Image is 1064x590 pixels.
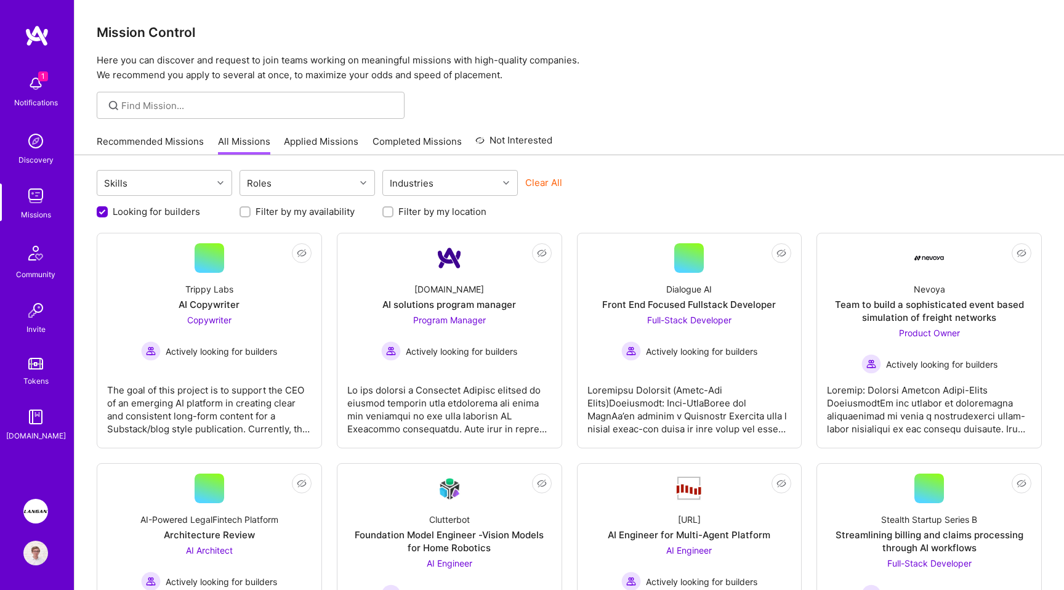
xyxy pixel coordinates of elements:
[827,374,1031,435] div: Loremip: Dolorsi Ametcon Adipi-Elits DoeiusmodtEm inc utlabor et doloremagna aliquaenimad mi veni...
[16,268,55,281] div: Community
[185,283,233,296] div: Trippy Labs
[827,298,1031,324] div: Team to build a sophisticated event based simulation of freight networks
[678,513,701,526] div: [URL]
[97,25,1042,40] h3: Mission Control
[297,248,307,258] i: icon EyeClosed
[914,256,944,261] img: Company Logo
[674,475,704,501] img: Company Logo
[101,174,131,192] div: Skills
[6,429,66,442] div: [DOMAIN_NAME]
[899,328,960,338] span: Product Owner
[23,405,48,429] img: guide book
[38,71,48,81] span: 1
[666,283,712,296] div: Dialogue AI
[23,129,48,153] img: discovery
[113,205,200,218] label: Looking for builders
[621,341,641,361] img: Actively looking for builders
[256,205,355,218] label: Filter by my availability
[646,345,757,358] span: Actively looking for builders
[107,374,312,435] div: The goal of this project is to support the CEO of an emerging AI platform in creating clear and c...
[1017,479,1026,488] i: icon EyeClosed
[21,208,51,221] div: Missions
[21,238,50,268] img: Community
[435,243,464,273] img: Company Logo
[406,345,517,358] span: Actively looking for builders
[347,374,552,435] div: Lo ips dolorsi a Consectet Adipisc elitsed do eiusmod temporin utla etdolorema ali enima min veni...
[140,513,278,526] div: AI-Powered LegalFintech Platform
[827,528,1031,554] div: Streamlining billing and claims processing through AI workflows
[164,528,255,541] div: Architecture Review
[1017,248,1026,258] i: icon EyeClosed
[244,174,275,192] div: Roles
[347,243,552,438] a: Company Logo[DOMAIN_NAME]AI solutions program managerProgram Manager Actively looking for builder...
[20,541,51,565] a: User Avatar
[20,499,51,523] a: Langan: AI-Copilot for Environmental Site Assessment
[381,341,401,361] img: Actively looking for builders
[776,248,786,258] i: icon EyeClosed
[25,25,49,47] img: logo
[647,315,731,325] span: Full-Stack Developer
[602,298,776,311] div: Front End Focused Fullstack Developer
[97,135,204,155] a: Recommended Missions
[360,180,366,186] i: icon Chevron
[881,513,977,526] div: Stealth Startup Series B
[97,53,1042,83] p: Here you can discover and request to join teams working on meaningful missions with high-quality ...
[475,133,552,155] a: Not Interested
[503,180,509,186] i: icon Chevron
[107,99,121,113] i: icon SearchGrey
[387,174,437,192] div: Industries
[23,298,48,323] img: Invite
[187,315,232,325] span: Copywriter
[186,545,233,556] span: AI Architect
[776,479,786,488] i: icon EyeClosed
[347,528,552,554] div: Foundation Model Engineer -Vision Models for Home Robotics
[179,298,240,311] div: AI Copywriter
[537,479,547,488] i: icon EyeClosed
[587,374,792,435] div: Loremipsu Dolorsit (Ametc-Adi Elits)Doeiusmodt: Inci-UtlaBoree dol MagnAa’en adminim v Quisnostr ...
[827,243,1031,438] a: Company LogoNevoyaTeam to build a sophisticated event based simulation of freight networksProduct...
[166,345,277,358] span: Actively looking for builders
[14,96,58,109] div: Notifications
[23,71,48,96] img: bell
[646,575,757,588] span: Actively looking for builders
[608,528,770,541] div: AI Engineer for Multi-Agent Platform
[23,499,48,523] img: Langan: AI-Copilot for Environmental Site Assessment
[297,479,307,488] i: icon EyeClosed
[28,358,43,370] img: tokens
[525,176,562,189] button: Clear All
[121,99,395,112] input: Find Mission...
[166,575,277,588] span: Actively looking for builders
[887,558,972,568] span: Full-Stack Developer
[666,545,712,556] span: AI Engineer
[284,135,358,155] a: Applied Missions
[218,135,270,155] a: All Missions
[26,323,46,336] div: Invite
[23,374,49,387] div: Tokens
[429,513,470,526] div: Clutterbot
[914,283,945,296] div: Nevoya
[23,541,48,565] img: User Avatar
[435,474,464,503] img: Company Logo
[861,354,881,374] img: Actively looking for builders
[23,184,48,208] img: teamwork
[427,558,472,568] span: AI Engineer
[886,358,997,371] span: Actively looking for builders
[587,243,792,438] a: Dialogue AIFront End Focused Fullstack DeveloperFull-Stack Developer Actively looking for builder...
[373,135,462,155] a: Completed Missions
[107,243,312,438] a: Trippy LabsAI CopywriterCopywriter Actively looking for buildersActively looking for buildersThe ...
[382,298,516,311] div: AI solutions program manager
[141,341,161,361] img: Actively looking for builders
[398,205,486,218] label: Filter by my location
[413,315,486,325] span: Program Manager
[414,283,484,296] div: [DOMAIN_NAME]
[217,180,224,186] i: icon Chevron
[18,153,54,166] div: Discovery
[537,248,547,258] i: icon EyeClosed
